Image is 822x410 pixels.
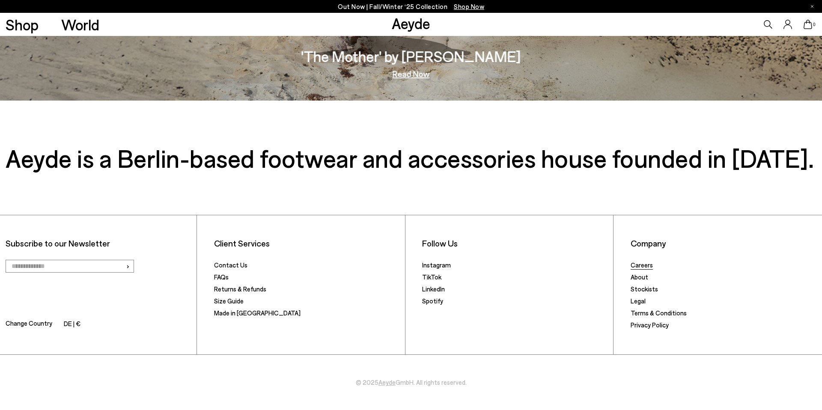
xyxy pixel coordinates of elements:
[393,69,430,78] a: Read Now
[422,297,443,305] a: Spotify
[422,261,451,269] a: Instagram
[6,146,816,169] h3: Aeyde is a Berlin-based footwear and accessories house founded in [DATE].
[6,318,52,330] span: Change Country
[631,297,646,305] a: Legal
[61,17,99,32] a: World
[64,318,80,330] li: DE | €
[631,321,669,329] a: Privacy Policy
[812,22,816,27] span: 0
[631,309,687,317] a: Terms & Conditions
[422,285,445,293] a: LinkedIn
[6,238,191,249] p: Subscribe to our Newsletter
[338,1,484,12] p: Out Now | Fall/Winter ‘25 Collection
[214,273,229,281] a: FAQs
[631,273,648,281] a: About
[422,273,441,281] a: TikTok
[378,378,396,386] a: Aeyde
[454,3,484,10] span: Navigate to /collections/new-in
[631,238,816,249] li: Company
[214,309,301,317] a: Made in [GEOGRAPHIC_DATA]
[631,261,653,269] a: Careers
[301,49,521,64] h3: 'The Mother' by [PERSON_NAME]
[126,260,130,272] span: ›
[214,285,266,293] a: Returns & Refunds
[804,20,812,29] a: 0
[214,297,244,305] a: Size Guide
[214,238,399,249] li: Client Services
[631,285,658,293] a: Stockists
[6,17,39,32] a: Shop
[214,261,247,269] a: Contact Us
[392,14,430,32] a: Aeyde
[422,238,608,249] li: Follow Us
